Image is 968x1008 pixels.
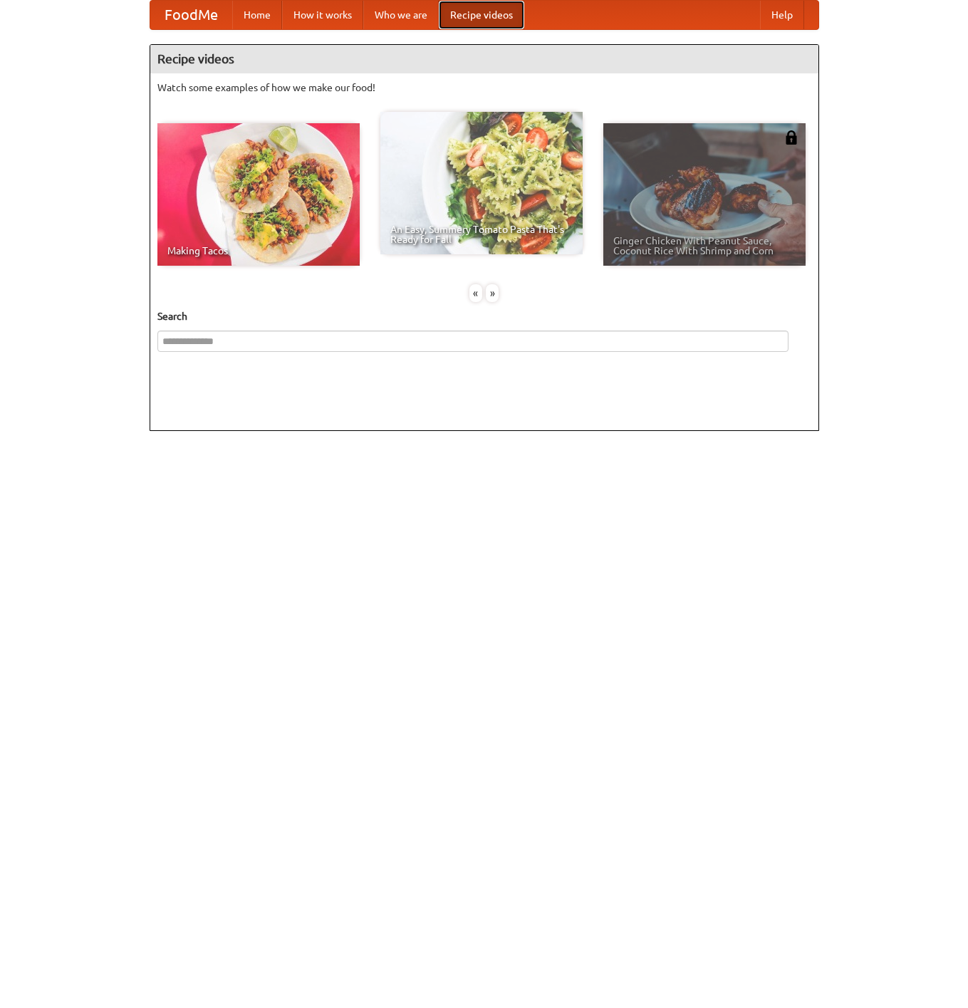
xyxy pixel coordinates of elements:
h5: Search [157,309,811,323]
span: Making Tacos [167,246,350,256]
a: Who we are [363,1,439,29]
a: Help [760,1,804,29]
h4: Recipe videos [150,45,818,73]
span: An Easy, Summery Tomato Pasta That's Ready for Fall [390,224,573,244]
a: FoodMe [150,1,232,29]
p: Watch some examples of how we make our food! [157,80,811,95]
a: An Easy, Summery Tomato Pasta That's Ready for Fall [380,112,583,254]
img: 483408.png [784,130,798,145]
div: » [486,284,499,302]
a: Making Tacos [157,123,360,266]
a: Home [232,1,282,29]
a: How it works [282,1,363,29]
div: « [469,284,482,302]
a: Recipe videos [439,1,524,29]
